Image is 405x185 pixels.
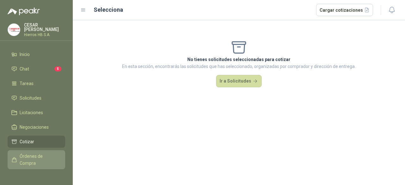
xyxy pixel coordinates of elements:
[20,109,43,116] span: Licitaciones
[20,51,30,58] span: Inicio
[8,150,65,169] a: Órdenes de Compra
[8,8,40,15] img: Logo peakr
[8,24,20,36] img: Company Logo
[20,138,34,145] span: Cotizar
[8,77,65,89] a: Tareas
[316,4,373,16] button: Cargar cotizaciones
[8,92,65,104] a: Solicitudes
[122,56,356,63] p: No tienes solicitudes seleccionadas para cotizar
[20,124,49,131] span: Negociaciones
[20,95,41,102] span: Solicitudes
[8,107,65,119] a: Licitaciones
[24,33,65,37] p: Hierros HB S.A.
[20,153,59,167] span: Órdenes de Compra
[20,80,34,87] span: Tareas
[122,63,356,70] p: En esta sección, encontrarás las solicitudes que has seleccionado, organizadas por comprador y di...
[216,75,262,88] button: Ir a Solicitudes
[8,136,65,148] a: Cotizar
[8,63,65,75] a: Chat5
[94,5,123,14] h2: Selecciona
[8,121,65,133] a: Negociaciones
[54,66,61,71] span: 5
[24,23,65,32] p: CESAR [PERSON_NAME]
[8,48,65,60] a: Inicio
[20,65,29,72] span: Chat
